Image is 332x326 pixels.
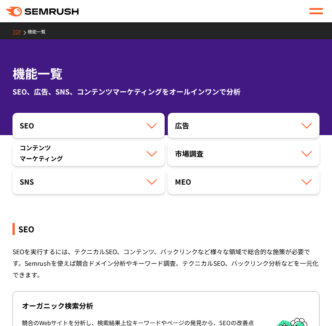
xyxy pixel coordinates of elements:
div: MEO [175,176,313,187]
div: SEO [20,120,158,131]
a: 広告 [168,113,320,138]
a: SEO [12,113,165,138]
div: SEO、広告、SNS、コンテンツマーケティングをオールインワンで分析 [12,86,320,97]
h1: 機能一覧 [12,64,320,83]
div: オーガニック検索分析 [22,301,310,310]
div: SNS [20,176,158,187]
div: 広告 [175,120,313,131]
a: MEO [168,169,320,194]
div: 市場調査 [175,148,313,159]
div: SEOを実行するには、テクニカルSEO、コンテンツ、バックリンクなど様々な領域で総合的な施策が必要です。Semrushを使えば競合ドメイン分析やキーワード調査、テクニカルSEO、バックリンク分析... [12,246,320,281]
a: コンテンツマーケティング [12,141,165,166]
a: TOP [12,28,28,35]
div: コンテンツ マーケティング [20,142,158,164]
a: SNS [12,169,165,194]
a: 機能一覧 [28,28,52,35]
div: SEO [12,223,320,235]
a: 市場調査 [168,141,320,166]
